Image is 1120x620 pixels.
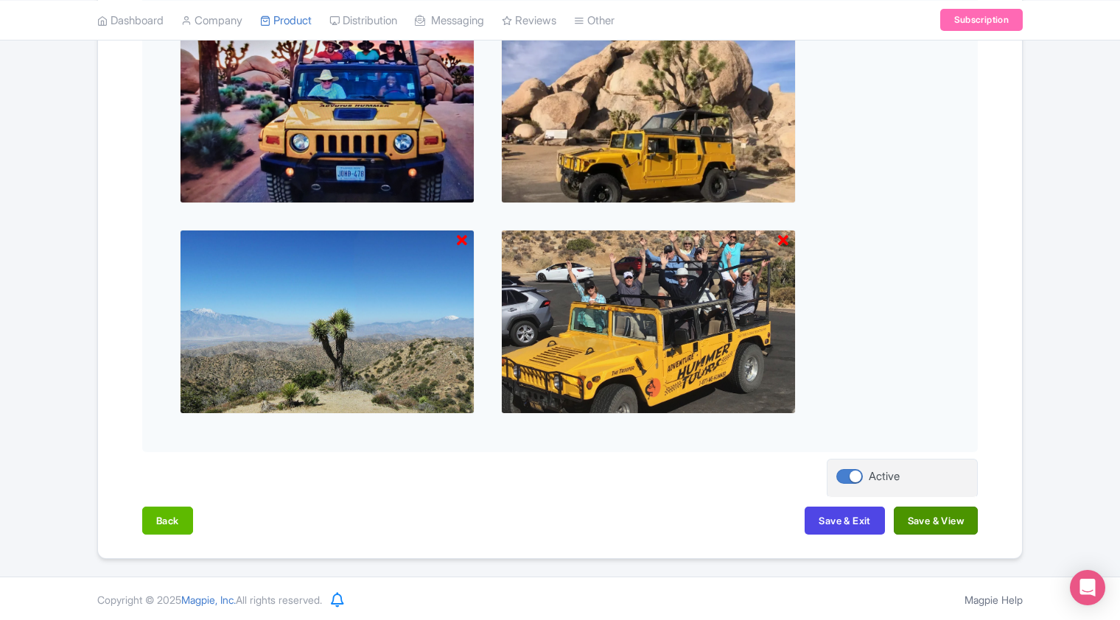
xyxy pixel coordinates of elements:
[805,507,884,535] button: Save & Exit
[869,468,900,485] div: Active
[180,19,475,203] img: nptzmhtgqipjokyazqsd.jpg
[142,507,193,535] button: Back
[181,593,236,606] span: Magpie, Inc.
[501,19,796,203] img: if52svhpsqlfoueiafcc.webp
[1070,570,1105,605] div: Open Intercom Messenger
[501,230,796,414] img: wrdj2k2mta7vpeer7pev.jpg
[88,592,331,607] div: Copyright © 2025 All rights reserved.
[965,593,1023,606] a: Magpie Help
[180,230,475,414] img: ah9ff3cx3jullohkbr0g.jpg
[940,9,1023,31] a: Subscription
[894,507,978,535] button: Save & View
